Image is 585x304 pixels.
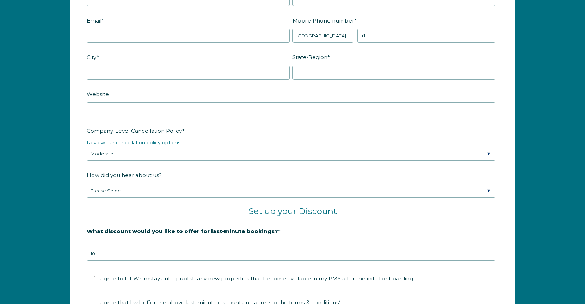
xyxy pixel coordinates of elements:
span: State/Region [292,52,327,63]
strong: 20% is recommended, minimum of 10% [87,240,197,246]
strong: What discount would you like to offer for last-minute bookings? [87,228,278,235]
span: Email [87,15,101,26]
input: I agree to let Whimstay auto-publish any new properties that become available in my PMS after the... [91,276,95,280]
span: City [87,52,97,63]
span: Company-Level Cancellation Policy [87,125,182,136]
span: How did you hear about us? [87,170,162,181]
span: Mobile Phone number [292,15,354,26]
span: I agree to let Whimstay auto-publish any new properties that become available in my PMS after the... [97,275,414,282]
span: Set up your Discount [248,206,337,216]
span: Website [87,89,109,100]
a: Review our cancellation policy options [87,139,180,146]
